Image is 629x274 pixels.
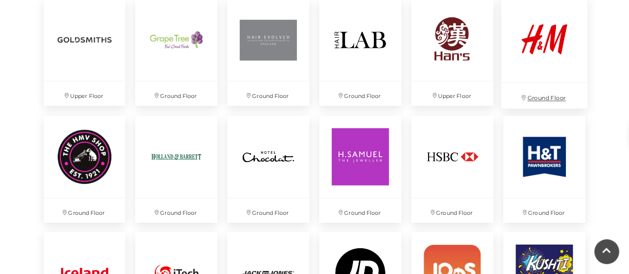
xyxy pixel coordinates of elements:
[135,82,217,106] p: Ground Floor
[39,111,131,228] a: Ground Floor
[135,198,217,223] p: Ground Floor
[498,111,590,228] a: Ground Floor
[411,198,493,223] p: Ground Floor
[406,111,498,228] a: Ground Floor
[44,198,126,223] p: Ground Floor
[222,111,314,228] a: Ground Floor
[411,82,493,106] p: Upper Floor
[501,83,587,108] p: Ground Floor
[227,198,309,223] p: Ground Floor
[503,198,585,223] p: Ground Floor
[130,111,222,228] a: Ground Floor
[227,82,309,106] p: Ground Floor
[314,111,406,228] a: Ground Floor
[44,82,126,106] p: Upper Floor
[319,198,401,223] p: Ground Floor
[319,82,401,106] p: Ground Floor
